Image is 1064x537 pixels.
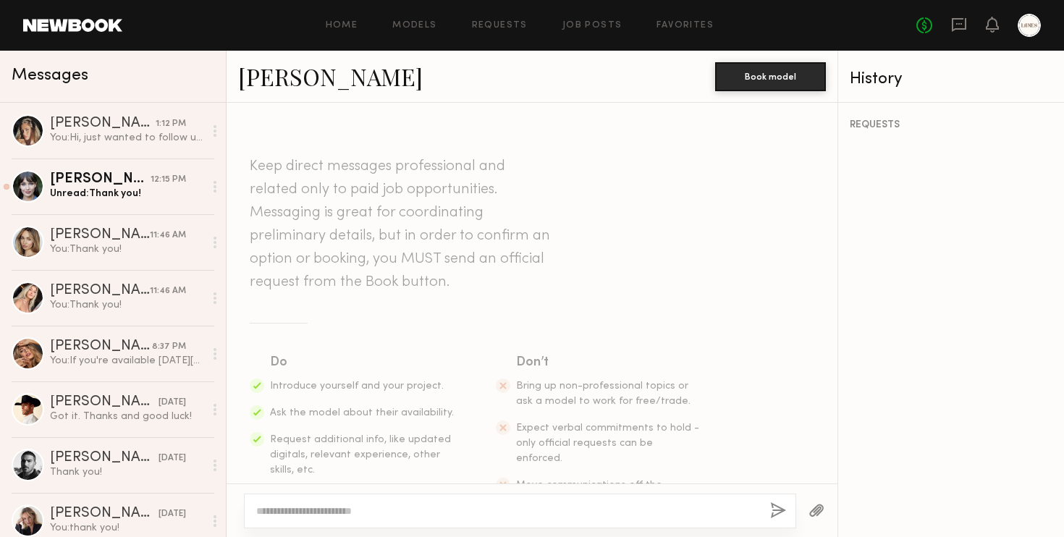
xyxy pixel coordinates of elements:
div: REQUESTS [850,120,1052,130]
div: [PERSON_NAME] [50,451,159,465]
span: Move communications off the platform. [516,481,662,505]
div: You: Thank you! [50,242,204,256]
span: Bring up non-professional topics or ask a model to work for free/trade. [516,381,691,406]
div: You: Thank you! [50,298,204,312]
span: Expect verbal commitments to hold - only official requests can be enforced. [516,423,699,463]
header: Keep direct messages professional and related only to paid job opportunities. Messaging is great ... [250,155,554,294]
a: Home [326,21,358,30]
a: [PERSON_NAME] [238,61,423,92]
span: Introduce yourself and your project. [270,381,444,391]
a: Job Posts [562,21,622,30]
div: 11:46 AM [150,284,186,298]
div: [PERSON_NAME] [50,172,151,187]
div: Thank you! [50,465,204,479]
div: [PERSON_NAME] [50,117,156,131]
div: History [850,71,1052,88]
div: [DATE] [159,396,186,410]
a: Favorites [656,21,714,30]
a: Book model [715,69,826,82]
span: Ask the model about their availability. [270,408,454,418]
div: You: Hi, just wanted to follow up on the above request - we are making the decision by [DATE] so ... [50,131,204,145]
a: Models [392,21,436,30]
div: Do [270,352,455,373]
div: Unread: Thank you! [50,187,204,200]
div: Don’t [516,352,701,373]
div: You: If you're available [DATE][DATE] from 3:30-5:30 please send us three raw unedited selfies of... [50,354,204,368]
div: 1:12 PM [156,117,186,131]
div: [DATE] [159,452,186,465]
div: [PERSON_NAME] [50,395,159,410]
div: [DATE] [159,507,186,521]
span: Messages [12,67,88,84]
span: Request additional info, like updated digitals, relevant experience, other skills, etc. [270,435,451,475]
div: [PERSON_NAME] [50,284,150,298]
button: Book model [715,62,826,91]
div: You: thank you! [50,521,204,535]
div: [PERSON_NAME] [50,228,150,242]
div: 8:37 PM [152,340,186,354]
div: 11:46 AM [150,229,186,242]
div: [PERSON_NAME] [50,507,159,521]
div: Got it. Thanks and good luck! [50,410,204,423]
div: 12:15 PM [151,173,186,187]
div: [PERSON_NAME] [50,339,152,354]
a: Requests [472,21,528,30]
